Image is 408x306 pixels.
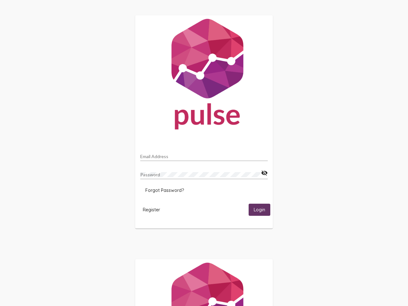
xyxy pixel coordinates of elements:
img: Pulse For Good Logo [135,15,273,136]
button: Register [138,204,165,215]
span: Register [143,207,160,213]
span: Login [254,207,265,213]
button: Login [249,204,270,215]
mat-icon: visibility_off [261,169,268,177]
span: Forgot Password? [145,187,184,193]
button: Forgot Password? [140,185,189,196]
